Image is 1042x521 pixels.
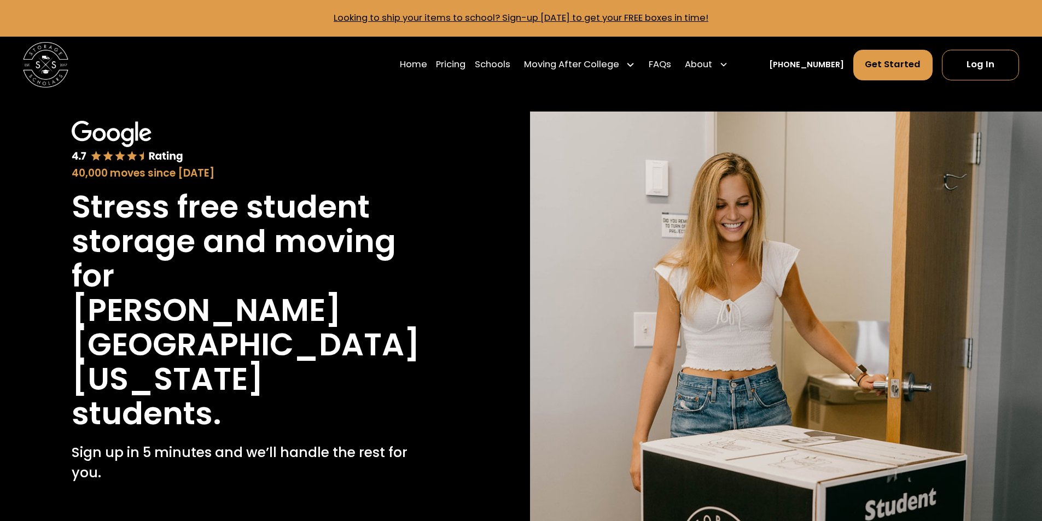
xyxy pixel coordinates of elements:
a: Pricing [436,49,465,80]
div: Moving After College [520,49,640,80]
a: Home [400,49,427,80]
p: Sign up in 5 minutes and we’ll handle the rest for you. [72,442,440,483]
a: Get Started [853,50,933,80]
h1: Stress free student storage and moving for [72,190,440,293]
div: About [685,58,712,72]
a: FAQs [649,49,671,80]
img: Google 4.7 star rating [72,121,183,163]
div: About [680,49,733,80]
a: Schools [475,49,510,80]
a: Looking to ship your items to school? Sign-up [DATE] to get your FREE boxes in time! [334,11,708,24]
a: Log In [942,50,1019,80]
div: 40,000 moves since [DATE] [72,166,440,181]
a: [PHONE_NUMBER] [769,59,844,71]
h1: students. [72,396,222,431]
div: Moving After College [524,58,619,72]
img: Storage Scholars main logo [23,42,68,87]
h1: [PERSON_NAME][GEOGRAPHIC_DATA][US_STATE] [72,293,440,396]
